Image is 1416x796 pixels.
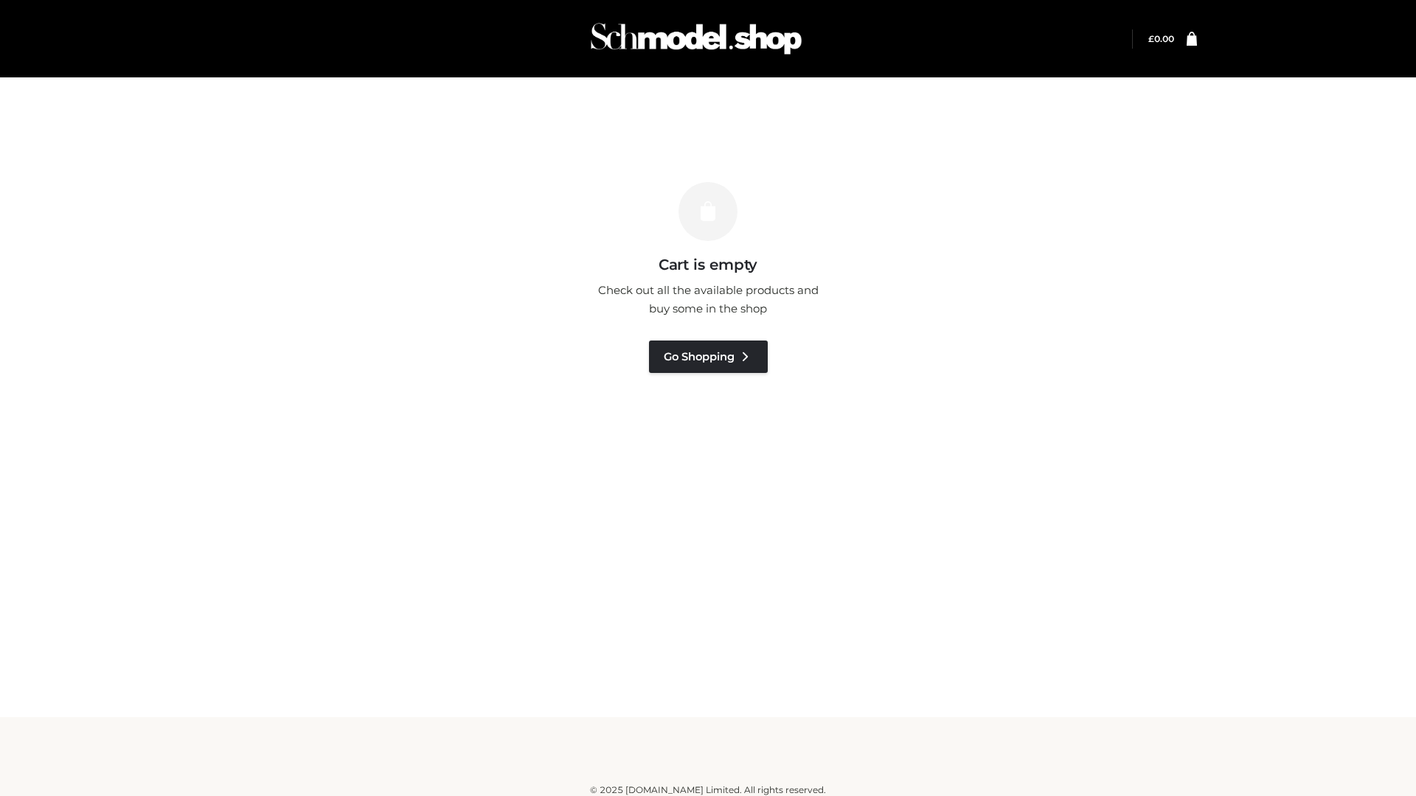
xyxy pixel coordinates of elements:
[590,281,826,318] p: Check out all the available products and buy some in the shop
[252,256,1164,273] h3: Cart is empty
[1148,33,1154,44] span: £
[649,341,768,373] a: Go Shopping
[1148,33,1174,44] bdi: 0.00
[586,10,807,68] img: Schmodel Admin 964
[1148,33,1174,44] a: £0.00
